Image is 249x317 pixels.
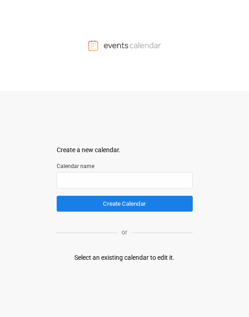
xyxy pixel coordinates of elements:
[74,253,175,263] div: Select an existing calendar to edit it.
[57,145,193,155] div: Create a new calendar.
[117,228,132,237] p: or
[88,40,161,51] img: Events Calendar
[57,162,193,170] label: Calendar name
[57,196,193,212] button: Create Calendar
